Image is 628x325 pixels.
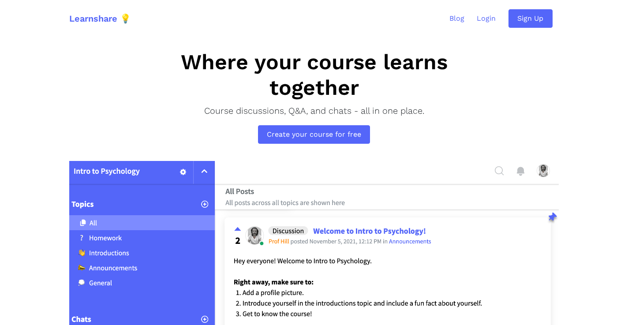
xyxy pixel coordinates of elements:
a: Create your course for free [258,125,370,144]
a: Blog [443,7,471,30]
a: Learnshare 💡 [69,7,131,30]
a: Sign Up [508,9,552,28]
p: Course discussions, Q&A, and chats - all in one place. [153,104,475,118]
h1: Where your course learns together [153,49,475,100]
a: Login [471,7,502,30]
